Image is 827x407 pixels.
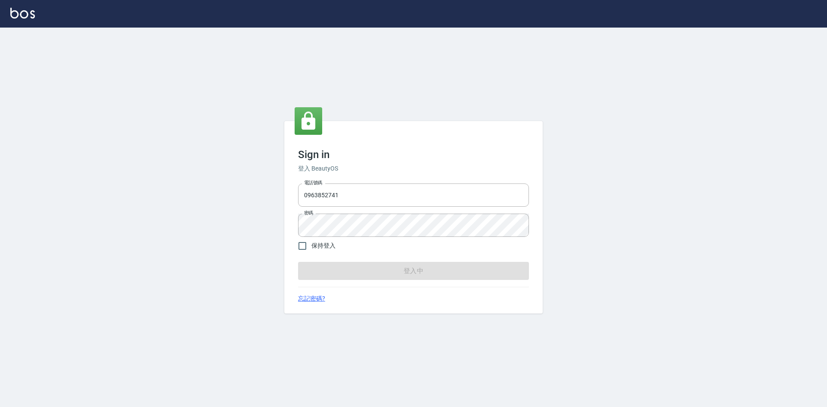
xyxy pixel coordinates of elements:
span: 保持登入 [311,241,336,250]
img: Logo [10,8,35,19]
a: 忘記密碼? [298,294,325,303]
h3: Sign in [298,149,529,161]
label: 密碼 [304,210,313,216]
h6: 登入 BeautyOS [298,164,529,173]
label: 電話號碼 [304,180,322,186]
